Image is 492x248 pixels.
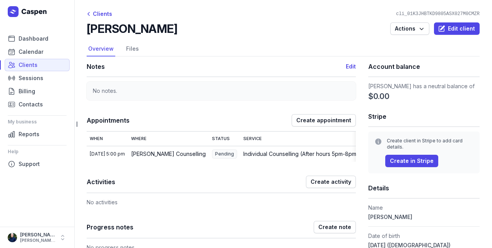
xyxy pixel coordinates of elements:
h1: Account balance [368,61,480,72]
div: cli_01K3JHBTKD9805ASX027M0CMZR [393,11,483,17]
span: Pending [212,149,237,159]
h1: Notes [87,61,346,72]
h2: [PERSON_NAME] [87,22,177,36]
h1: Progress notes [87,222,314,233]
div: Help [8,145,67,158]
h1: Activities [87,176,306,187]
a: Files [125,42,140,56]
div: Clients [87,9,112,19]
div: [PERSON_NAME] [20,232,56,238]
span: [PERSON_NAME] has a neutral balance of [368,83,475,89]
span: Dashboard [19,34,48,43]
span: Create note [318,222,351,232]
button: Edit client [434,22,480,35]
div: No activities [87,193,356,207]
button: Create in Stripe [385,155,438,167]
h1: Appointments [87,115,292,126]
a: Overview [87,42,115,56]
th: Status [209,132,240,146]
dt: Date of birth [368,231,480,241]
button: Edit [346,62,356,71]
dt: Name [368,203,480,212]
th: Where [128,132,209,146]
td: [PERSON_NAME] Counselling [128,146,209,162]
span: Create activity [311,177,351,186]
span: Actions [395,24,425,33]
nav: Tabs [87,42,480,56]
span: Create appointment [296,116,351,125]
div: [PERSON_NAME][EMAIL_ADDRESS][DOMAIN_NAME][PERSON_NAME] [20,238,56,243]
span: Billing [19,87,35,96]
button: Actions [390,22,429,35]
h1: Details [368,183,480,193]
th: When [87,132,128,146]
span: Sessions [19,74,43,83]
span: Create in Stripe [390,156,434,166]
div: My business [8,116,67,128]
span: $0.00 [368,91,389,102]
td: Individual Counselling (After hours 5pm-8pm/[DATE])- Telehealth(Zoom or telephone) [240,146,466,162]
span: Reports [19,130,39,139]
span: Edit client [439,24,475,33]
span: [PERSON_NAME] [368,214,412,220]
img: User profile image [8,233,17,242]
h1: Stripe [368,111,480,122]
th: Service [240,132,466,146]
span: Clients [19,60,38,70]
span: Calendar [19,47,43,56]
span: No notes. [93,87,117,94]
span: Support [19,159,40,169]
div: [DATE] 5:00 pm [90,151,125,157]
div: Create client in Stripe to add card details. [387,138,473,150]
span: Contacts [19,100,43,109]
